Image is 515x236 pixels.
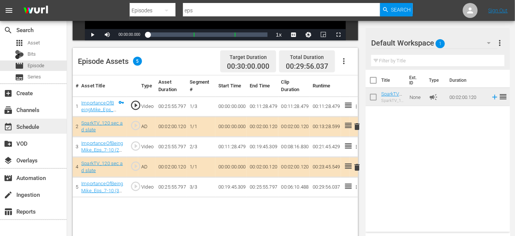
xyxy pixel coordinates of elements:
img: ans4CAIJ8jUAAAAAAAAAAAAAAAAAAAAAAAAgQb4GAAAAAAAAAAAAAAAAAAAAAAAAJMjXAAAAAAAAAAAAAAAAAAAAAAAAgAT5G... [18,2,54,19]
td: 00:25:55.797 [247,177,278,198]
span: Ingestion [4,190,13,199]
span: 00:30:00.000 [227,62,269,71]
td: 00:02:00.120 [247,157,278,177]
button: Picture-in-Picture [316,29,331,40]
th: Clip Duration [278,75,310,97]
td: 00:00:00.000 [215,96,247,117]
a: ImportanceOfBeingMike_Eps_7-10 (1/3) [81,100,116,119]
a: ImportanceOfBeingMike_Eps_7-10 (2/3) [81,140,123,160]
span: Search [4,26,13,35]
td: 00:08:16.830 [278,137,310,157]
span: 1 [436,36,445,52]
td: 00:29:56.037 [310,177,341,198]
span: Episode [15,61,24,70]
span: 00:29:56.037 [286,62,328,71]
th: Duration [445,70,490,91]
td: 00:11:28.479 [247,96,278,117]
td: 00:19:45.309 [215,177,247,198]
th: Type [138,75,155,97]
span: Schedule [4,122,13,131]
span: play_circle_outline [130,120,141,131]
button: more_vert [496,34,505,52]
span: Bits [28,50,36,58]
button: delete [353,121,361,132]
span: Automation [4,174,13,183]
a: SparkTV_120 sec ad slate [81,120,123,133]
th: # [73,75,78,97]
td: 4 [73,157,78,177]
td: 1/1 [187,157,216,177]
span: reorder [499,92,508,101]
td: 1/1 [187,117,216,137]
span: menu [4,6,13,15]
div: Target Duration [227,52,269,62]
td: Video [138,177,155,198]
td: 3/3 [187,177,216,198]
span: play_circle_outline [130,100,141,111]
span: VOD [4,139,13,148]
a: SparkTV_120sec [381,91,402,102]
td: 3 [73,137,78,157]
button: Playback Rate [271,29,286,40]
td: 00:02:00.120 [447,88,488,106]
span: play_circle_outline [130,161,141,172]
span: 5 [133,57,142,66]
div: Total Duration [286,52,328,62]
button: Mute [100,29,115,40]
button: Fullscreen [331,29,346,40]
span: Reports [4,207,13,216]
button: delete [353,162,361,173]
td: 00:11:28.479 [215,137,247,157]
td: 00:02:00.120 [247,117,278,137]
div: Default Workspace [371,32,497,53]
span: Ad [429,93,438,102]
span: play_circle_outline [130,140,141,152]
th: Start Time [215,75,247,97]
a: Sign Out [489,7,508,13]
td: 00:11:28.479 [310,96,341,117]
th: End Time [247,75,278,97]
span: more_vert [496,38,505,47]
td: Video [138,96,155,117]
span: Search [391,3,411,16]
td: None [407,88,426,106]
span: 00:00:00.000 [119,32,140,37]
td: 00:21:45.429 [310,137,341,157]
a: SparkTV_120 sec ad slate [81,161,123,173]
td: 00:02:00.120 [155,157,187,177]
td: 00:02:00.120 [278,117,310,137]
td: 00:00:00.000 [215,117,247,137]
td: 00:02:00.120 [155,117,187,137]
td: 00:06:10.488 [278,177,310,198]
span: Series [15,73,24,82]
svg: Add to Episode [491,93,499,101]
td: 00:00:00.000 [215,157,247,177]
a: ImportanceOfBeingMike_Eps_7-10 (3/3) [81,181,123,200]
td: 00:23:45.549 [310,157,341,177]
td: AD [138,117,155,137]
div: SparkTV_120 sec ad slate [381,98,404,103]
span: delete [353,122,361,131]
div: Progress Bar [148,32,268,37]
th: Asset Duration [155,75,187,97]
th: Ext. ID [405,70,425,91]
th: Runtime [310,75,341,97]
div: Bits [15,50,24,59]
button: Jump To Time [301,29,316,40]
th: Title [381,70,405,91]
span: Create [4,89,13,98]
td: 1 [73,96,78,117]
td: 00:11:28.479 [278,96,310,117]
span: Episode [28,62,44,69]
td: 00:25:55.797 [155,137,187,157]
td: 00:02:00.120 [278,157,310,177]
td: 00:25:55.797 [155,177,187,198]
td: 2/3 [187,137,216,157]
td: 2 [73,117,78,137]
th: Segment # [187,75,216,97]
span: Overlays [4,156,13,165]
td: AD [138,157,155,177]
td: 00:19:45.309 [247,137,278,157]
div: Episode Assets [78,57,142,66]
td: 5 [73,177,78,198]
